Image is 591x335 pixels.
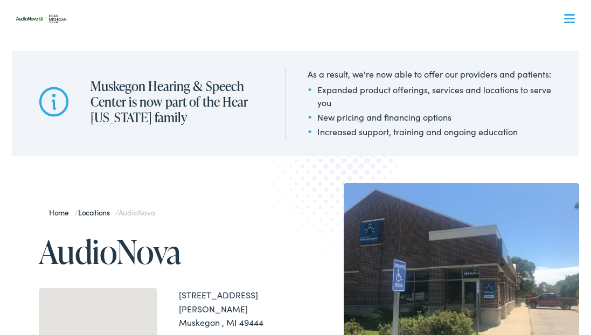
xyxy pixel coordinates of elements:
[20,43,579,76] a: What We Offer
[308,110,552,123] li: New pricing and financing options
[49,207,155,218] span: / /
[308,83,552,109] li: Expanded product offerings, services and locations to serve you
[179,288,296,330] div: [STREET_ADDRESS][PERSON_NAME] Muskegon , MI 49444
[91,79,264,125] h2: Muskegon Hearing & Speech Center is now part of the Hear [US_STATE] family
[39,234,296,269] h1: AudioNova
[308,67,552,80] div: As a result, we're now able to offer our providers and patients:
[119,207,155,218] span: AudioNova
[308,125,552,138] li: Increased support, training and ongoing education
[78,207,115,218] a: Locations
[49,207,74,218] a: Home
